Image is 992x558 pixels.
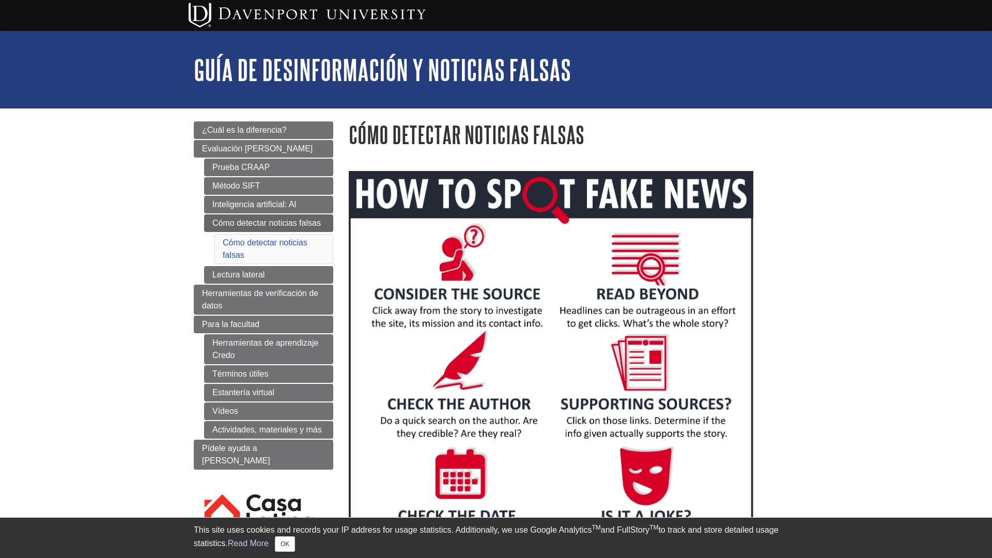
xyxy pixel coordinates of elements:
[202,444,270,465] span: Pídele ayuda a [PERSON_NAME]
[592,524,600,531] sup: TM
[194,524,798,552] div: This site uses cookies and records your IP address for usage statistics. Additionally, we use Goo...
[194,140,333,158] a: Evaluación [PERSON_NAME]
[202,126,287,134] span: ¿Cuál es la diferencia?
[204,214,333,232] a: Cómo detectar noticias falsas
[204,159,333,176] a: Prueba CRAAP
[204,196,333,213] a: Inteligencia artificial: AI
[204,365,333,383] a: Términos útiles
[275,536,295,552] button: Close
[202,320,259,329] span: Para la facultad
[204,334,333,364] a: Herramientas de aprendizaje Credo
[194,54,571,86] a: Guía de desinformación y noticias falsas
[194,121,333,139] a: ¿Cuál es la diferencia?
[194,285,333,315] a: Herramientas de verificación de datos
[649,524,658,531] sup: TM
[228,539,269,548] a: Read More
[202,144,313,153] span: Evaluación [PERSON_NAME]
[223,238,307,259] a: Cómo detectar noticias falsas
[349,121,798,148] h1: Cómo detectar noticias falsas
[204,421,333,439] a: Actividades, materiales y más
[204,384,333,401] a: Estantería virtual
[194,440,333,470] a: Pídele ayuda a [PERSON_NAME]
[194,316,333,333] a: Para la facultad
[204,177,333,195] a: Método SIFT
[204,266,333,284] a: Lectura lateral
[189,3,426,27] img: Davenport University
[202,289,318,310] span: Herramientas de verificación de datos
[204,402,333,420] a: Vídeos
